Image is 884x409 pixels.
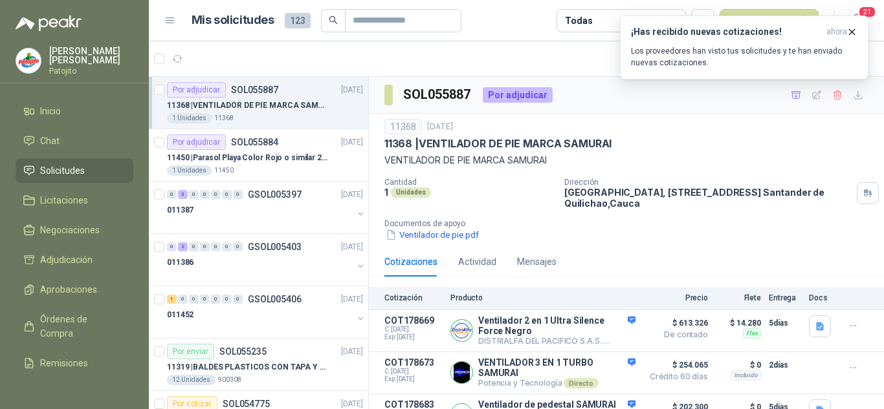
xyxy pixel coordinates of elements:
[450,293,635,302] p: Producto
[769,315,801,331] p: 5 días
[16,99,133,123] a: Inicio
[858,6,876,18] span: 21
[167,344,214,359] div: Por enviar
[16,48,41,73] img: Company Logo
[769,293,801,302] p: Entrega
[565,14,592,28] div: Todas
[631,45,857,68] p: Los proveedores han visto tus solicitudes y te han enviado nuevas cotizaciones.
[809,293,835,302] p: Docs
[451,320,472,341] img: Company Logo
[214,165,234,176] p: 11450
[218,375,241,385] p: 900308
[40,104,61,118] span: Inicio
[564,378,598,388] div: Directo
[167,309,193,321] p: 011452
[643,331,708,339] span: De contado
[769,357,801,373] p: 2 días
[189,242,199,251] div: 0
[40,356,88,370] span: Remisiones
[167,375,215,385] div: 12 Unidades
[167,187,366,228] a: 0 3 0 0 0 0 0 GSOL005397[DATE] 011387
[564,178,852,187] p: Dirección
[178,295,188,304] div: 0
[222,190,232,199] div: 0
[40,134,60,148] span: Chat
[384,153,868,167] p: VENTILADOR DE PIE MARCA SAMURAI
[219,347,267,356] p: SOL055235
[167,239,366,280] a: 0 2 0 0 0 0 0 GSOL005403[DATE] 011386
[167,295,177,304] div: 1
[233,190,243,199] div: 0
[49,47,133,65] p: [PERSON_NAME] [PERSON_NAME]
[384,315,443,326] p: COT178669
[403,85,472,105] h3: SOL055887
[716,315,761,331] p: $ 14.280
[391,187,431,198] div: Unidades
[167,291,366,333] a: 1 0 0 0 0 0 0 GSOL005406[DATE] 011452
[16,247,133,272] a: Adjudicación
[149,77,368,129] a: Por adjudicarSOL055887[DATE] 11368 |VENTILADOR DE PIE MARCA SAMURAI1 Unidades11368
[341,189,363,201] p: [DATE]
[16,158,133,183] a: Solicitudes
[167,152,328,164] p: 11450 | Parasol Playa Color Rojo o similar 2.5 Metros Uv+50
[16,351,133,375] a: Remisiones
[200,295,210,304] div: 0
[167,204,193,216] p: 011387
[167,100,328,112] p: 11368 | VENTILADOR DE PIE MARCA SAMURAI
[189,190,199,199] div: 0
[248,190,302,199] p: GSOL005397
[451,362,472,383] img: Company Logo
[40,223,100,237] span: Negociaciones
[248,295,302,304] p: GSOL005406
[248,242,302,251] p: GSOL005403
[16,277,133,302] a: Aprobaciones
[826,26,847,37] span: ahora
[716,357,761,373] p: $ 0
[189,295,199,304] div: 0
[341,136,363,149] p: [DATE]
[40,312,121,341] span: Órdenes de Compra
[40,163,85,178] span: Solicitudes
[620,16,868,79] button: ¡Has recibido nuevas cotizaciones!ahora Los proveedores han visto tus solicitudes y te han enviad...
[384,178,554,187] p: Cantidad
[603,336,637,346] div: Directo
[178,190,188,199] div: 3
[643,357,708,373] span: $ 254.065
[222,242,232,251] div: 0
[384,187,388,198] p: 1
[384,219,879,228] p: Documentos de apoyo
[167,190,177,199] div: 0
[40,193,88,207] span: Licitaciones
[478,336,635,346] p: DISTRIALFA DEL PACIFICO S.A.S.
[341,84,363,96] p: [DATE]
[231,85,278,94] p: SOL055887
[720,9,819,32] button: Nueva solicitud
[167,113,212,123] div: 1 Unidades
[643,373,708,381] span: Crédito 60 días
[845,9,868,32] button: 21
[731,370,761,381] div: Incluido
[341,293,363,306] p: [DATE]
[341,346,363,358] p: [DATE]
[16,16,82,31] img: Logo peakr
[223,399,270,408] p: SOL054775
[631,26,821,37] h3: ¡Has recibido nuevas cotizaciones!
[483,87,553,103] div: Por adjudicar
[564,187,852,209] p: [GEOGRAPHIC_DATA], [STREET_ADDRESS] Santander de Quilichao , Cauca
[384,293,443,302] p: Cotización
[384,375,443,383] span: Exp: [DATE]
[517,255,557,269] div: Mensajes
[192,11,274,30] h1: Mis solicitudes
[149,339,368,391] a: Por enviarSOL055235[DATE] 11319 |BALDES PLASTICOS CON TAPA Y ASA12 Unidades900308
[214,113,234,123] p: 11368
[211,242,221,251] div: 0
[427,121,453,133] p: [DATE]
[384,228,480,242] button: Ventilador de pie.pdf
[341,241,363,253] p: [DATE]
[16,188,133,213] a: Licitaciones
[231,138,278,147] p: SOL055884
[478,357,635,378] p: VENTILADOR 3 EN 1 TURBO SAMURAI
[285,13,311,28] span: 123
[167,242,177,251] div: 0
[49,67,133,75] p: Patojito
